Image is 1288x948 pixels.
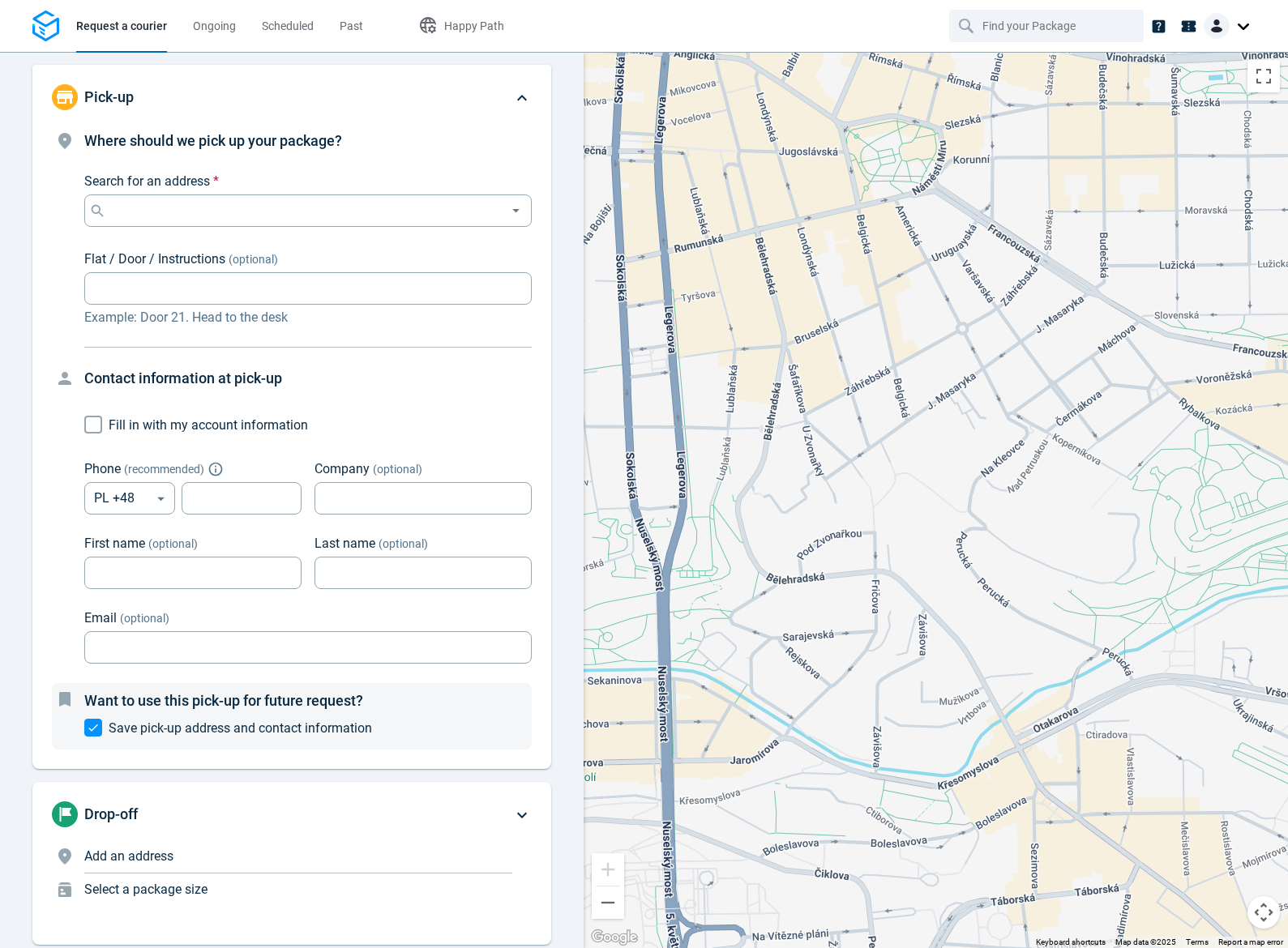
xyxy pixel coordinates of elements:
div: Drop-offAdd an addressSelect a package size [32,782,551,945]
button: Open [506,201,526,221]
span: Map data ©2025 [1115,937,1176,946]
span: Save pick-up address and contact information [109,720,372,736]
span: First name [84,536,145,551]
span: Fill in with my account information [109,417,308,433]
span: (optional) [148,537,198,550]
span: Drop-off [84,805,138,822]
img: Client [1204,13,1230,39]
span: Email [84,610,117,626]
button: Zoom out [592,886,624,919]
span: ( recommended ) [124,463,204,476]
span: (optional) [373,463,422,476]
span: Want to use this pick-up for future request? [84,692,363,709]
img: Google [588,927,641,948]
a: Terms [1186,937,1209,946]
button: Toggle fullscreen view [1247,60,1280,92]
div: Pick-up [32,65,551,130]
p: Example: Door 21. Head to the desk [84,308,532,327]
h4: Contact information at pick-up [84,367,532,390]
button: Zoom in [592,853,624,886]
span: Request a courier [76,19,167,32]
span: Select a package size [84,882,208,897]
div: PL +48 [84,482,175,515]
input: Find your Package [982,11,1114,41]
span: Scheduled [262,19,314,32]
span: Phone [84,461,121,476]
span: Add an address [84,848,173,864]
span: (optional) [379,537,428,550]
img: Logo [32,11,59,42]
a: Open this area in Google Maps (opens a new window) [588,927,641,948]
span: Pick-up [84,88,134,105]
span: Last name [315,536,375,551]
span: Where should we pick up your package? [84,132,342,149]
span: Flat / Door / Instructions [84,251,225,267]
button: Explain "Recommended" [211,464,220,474]
div: Pick-up [32,130,551,769]
span: Search for an address [84,173,210,189]
span: Ongoing [193,19,236,32]
span: Past [340,19,363,32]
span: (optional) [120,612,169,625]
span: Company [315,461,370,476]
button: Keyboard shortcuts [1036,937,1106,948]
span: Happy Path [444,19,504,32]
button: Map camera controls [1247,896,1280,929]
span: (optional) [229,253,278,266]
a: Report a map error [1218,937,1283,946]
